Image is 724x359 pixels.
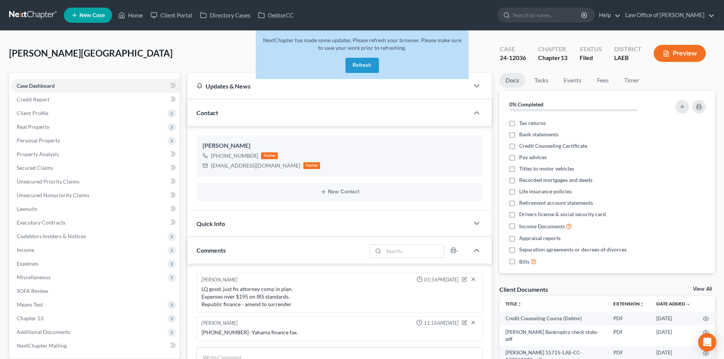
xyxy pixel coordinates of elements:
span: Lawsuits [17,206,37,212]
div: [PERSON_NAME] [201,276,238,284]
span: NextChapter Mailing [17,342,67,349]
span: Tax returns [519,119,546,127]
span: Pay advices [519,153,547,161]
div: home [303,162,320,169]
span: Executory Contracts [17,219,65,226]
a: Unsecured Nonpriority Claims [11,188,180,202]
input: Search... [384,245,444,258]
a: Law Office of [PERSON_NAME] [621,8,714,22]
a: Fees [591,73,615,88]
span: Income Documents [519,223,565,230]
span: Expenses [17,260,38,267]
a: Client Portal [147,8,196,22]
span: Credit Counseling Certificate [519,142,587,150]
span: Means Test [17,301,43,308]
span: Bank statements [519,131,558,138]
span: NextChapter has made some updates. Please refresh your browser. Please make sure to save your wor... [263,37,461,51]
button: New Contact [203,189,477,195]
td: PDF [607,325,650,346]
a: Case Dashboard [11,79,180,93]
a: Extensionunfold_more [613,301,644,307]
div: LAEB [614,54,642,62]
td: [DATE] [650,312,697,325]
a: Titleunfold_more [505,301,522,307]
a: View All [693,286,712,292]
a: Credit Report [11,93,180,106]
span: Income [17,247,34,253]
div: 24-12036 [500,54,526,62]
a: Timer [618,73,645,88]
span: Codebtors Insiders & Notices [17,233,86,239]
span: 01:56PM[DATE] [424,276,459,283]
a: Directory Cases [196,8,254,22]
div: Status [580,45,602,54]
span: Appraisal reports [519,234,561,242]
a: Executory Contracts [11,216,180,229]
span: Bills [519,258,529,266]
div: [EMAIL_ADDRESS][DOMAIN_NAME] [211,162,300,169]
div: Case [500,45,526,54]
span: Secured Claims [17,164,53,171]
a: Help [595,8,621,22]
div: [PERSON_NAME] [203,141,477,150]
div: Open Intercom Messenger [698,333,716,351]
span: Unsecured Priority Claims [17,178,79,185]
div: Chapter [538,45,567,54]
span: Contact [196,109,218,116]
a: Docs [499,73,525,88]
span: Chapter 13 [17,315,43,321]
a: Events [558,73,588,88]
div: Client Documents [499,285,548,293]
div: Chapter [538,54,567,62]
input: Search by name... [513,8,582,22]
a: Secured Claims [11,161,180,175]
a: Property Analysis [11,147,180,161]
a: Tasks [528,73,554,88]
a: SOFA Review [11,284,180,298]
div: [PHONE_NUMBER] - Yahama finance fax. [201,329,478,336]
span: Drivers license & social security card [519,210,606,218]
div: home [261,152,278,159]
span: Separation agreements or decrees of divorces [519,246,627,253]
a: Date Added expand_more [656,301,691,307]
span: 13 [561,54,567,61]
div: Filed [580,54,602,62]
a: DebtorCC [254,8,297,22]
span: Recorded mortgages and deeds [519,176,593,184]
div: District [614,45,642,54]
button: Preview [654,45,706,62]
span: New Case [79,13,105,18]
i: unfold_more [517,302,522,307]
span: Quick Info [196,220,225,227]
a: Home [114,8,147,22]
div: [PERSON_NAME] [201,319,238,327]
div: Updates & News [196,82,460,90]
td: Credit Counseling Course (Debtor) [499,312,607,325]
span: Unsecured Nonpriority Claims [17,192,89,198]
span: Property Analysis [17,151,59,157]
span: 11:16AM[DATE] [424,319,459,327]
div: [PHONE_NUMBER] [211,152,258,160]
span: Titles to motor vehicles [519,165,574,172]
strong: 0% Completed [509,101,543,108]
i: expand_more [686,302,691,307]
span: Additional Documents [17,329,70,335]
span: Personal Property [17,137,60,144]
button: Refresh [345,58,379,73]
a: Lawsuits [11,202,180,216]
span: [PERSON_NAME][GEOGRAPHIC_DATA] [9,47,173,59]
span: Credit Report [17,96,49,103]
span: SOFA Review [17,288,48,294]
a: Unsecured Priority Claims [11,175,180,188]
span: Retirement account statements [519,199,593,207]
div: LQ good. just fix attorney comp in plan. Expenses over $195 on IRS standards. Republic finance - ... [201,285,478,308]
i: unfold_more [640,302,644,307]
span: Comments [196,247,226,254]
span: Real Property [17,123,49,130]
td: [PERSON_NAME] Bankruptcy check stubs-pdf [499,325,607,346]
td: [DATE] [650,325,697,346]
span: Client Profile [17,110,48,116]
span: Life insurance policies [519,188,572,195]
td: PDF [607,312,650,325]
a: NextChapter Mailing [11,339,180,353]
